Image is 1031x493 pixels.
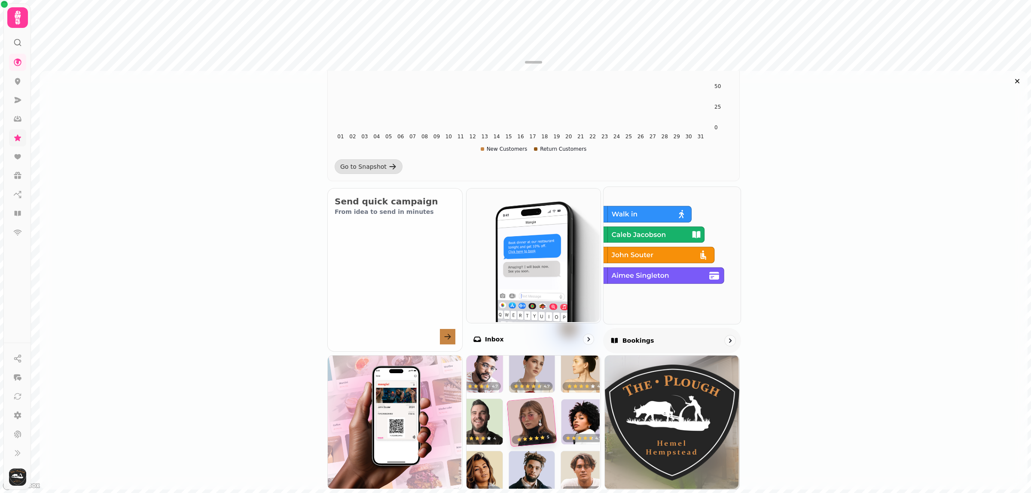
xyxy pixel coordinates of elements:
[534,146,586,152] div: Return Customers
[349,134,356,140] tspan: 02
[482,134,488,140] tspan: 13
[445,134,452,140] tspan: 10
[505,134,512,140] tspan: 15
[1010,74,1024,88] button: Close drawer
[603,186,741,353] a: BookingsBookings
[485,335,504,344] p: Inbox
[601,134,608,140] tspan: 23
[458,134,464,140] tspan: 11
[466,355,600,489] img: Reviews
[340,162,387,171] div: Go to Snapshot
[421,134,428,140] tspan: 08
[584,335,593,344] svg: go to
[335,207,455,216] p: From idea to send in minutes
[577,134,584,140] tspan: 21
[662,134,668,140] tspan: 28
[529,134,536,140] tspan: 17
[605,356,739,490] img: aHR0cHM6Ly9maWxlcy5zdGFtcGVkZS5haS9mZDk3NzE0Ni1kZjUwLTRmYjEtODg3YS01ZmI4MzdiNzI4ZTEvbWVkaWEvNDcxN...
[373,134,380,140] tspan: 04
[565,134,572,140] tspan: 20
[7,469,28,486] button: User avatar
[517,134,524,140] tspan: 16
[466,188,600,322] img: Inbox
[714,83,721,89] tspan: 50
[541,134,548,140] tspan: 18
[433,134,440,140] tspan: 09
[327,355,461,489] img: Loyalty
[638,134,644,140] tspan: 26
[674,134,680,140] tspan: 29
[335,195,455,207] h2: Send quick campaign
[714,125,718,131] tspan: 0
[613,134,620,140] tspan: 24
[622,336,654,345] p: Bookings
[589,134,596,140] tspan: 22
[409,134,416,140] tspan: 07
[697,134,704,140] tspan: 31
[493,134,500,140] tspan: 14
[335,159,403,174] a: Go to Snapshot
[685,134,692,140] tspan: 30
[726,336,734,345] svg: go to
[553,134,560,140] tspan: 19
[466,188,601,352] a: InboxInbox
[385,134,392,140] tspan: 05
[603,186,740,323] img: Bookings
[714,104,721,110] tspan: 25
[9,469,26,486] img: User avatar
[327,188,463,352] button: Send quick campaignFrom idea to send in minutes
[650,134,656,140] tspan: 27
[481,146,528,152] div: New Customers
[3,481,40,490] a: Mapbox logo
[337,134,344,140] tspan: 01
[397,134,404,140] tspan: 06
[361,134,368,140] tspan: 03
[625,134,632,140] tspan: 25
[470,134,476,140] tspan: 12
